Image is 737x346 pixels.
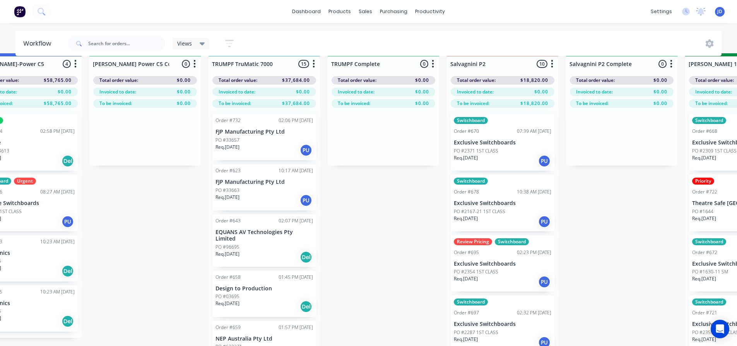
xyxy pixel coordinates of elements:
p: PO #03695 [215,293,239,300]
div: 02:06 PM [DATE] [279,117,313,124]
p: FJP Manufacturing Pty Ltd [215,179,313,185]
div: PU [62,215,74,228]
div: Switchboard [692,299,726,305]
span: To be invoiced: [576,100,609,107]
span: Invoiced to date: [457,88,494,95]
span: $0.00 [58,88,72,95]
div: Review Pricing [454,238,492,245]
div: Urgent [14,178,36,185]
div: 02:23 PM [DATE] [517,249,551,256]
div: Order #62310:17 AM [DATE]FJP Manufacturing Pty LtdPO #33663Req.[DATE]PU [212,164,316,210]
div: 07:39 AM [DATE] [517,128,551,135]
p: FJP Manufacturing Pty Ltd [215,129,313,135]
div: Priority [692,178,714,185]
div: Workflow [23,39,55,48]
span: Invoiced to date: [219,88,255,95]
p: PO #2371 1ST CLASS [454,148,498,154]
div: Order #73202:06 PM [DATE]FJP Manufacturing Pty LtdPO #33657Req.[DATE]PU [212,114,316,160]
div: Order #659 [215,324,241,331]
div: 10:23 AM [DATE] [40,288,75,295]
span: $0.00 [177,77,191,84]
div: 10:23 AM [DATE] [40,238,75,245]
div: PU [300,194,312,207]
p: PO #96695 [215,244,239,251]
div: Review PricingSwitchboardOrder #69502:23 PM [DATE]Exclusive SwitchboardsPO #2354 1ST CLASSReq.[DA... [451,235,554,292]
span: $0.00 [534,88,548,95]
p: PO #33657 [215,137,239,144]
p: PO #1630-11 SM [692,268,728,275]
span: $0.00 [415,77,429,84]
div: productivity [411,6,449,17]
div: 10:17 AM [DATE] [279,167,313,174]
p: PO #2167-21 1ST CLASS [454,208,505,215]
div: Order #722 [692,188,717,195]
p: PO #2309 1ST CLASS [692,148,737,154]
div: Order #64302:07 PM [DATE]EQUANS AV Technologies Pty LimitedPO #96695Req.[DATE]Del [212,214,316,267]
p: Req. [DATE] [692,154,716,161]
div: Switchboard [454,299,488,305]
div: Order #658 [215,274,241,281]
p: Req. [DATE] [692,275,716,282]
span: Total order value: [99,77,138,84]
span: Total order value: [338,77,376,84]
p: Req. [DATE] [454,154,478,161]
div: Del [62,155,74,167]
input: Search for orders... [88,36,165,51]
div: Del [300,300,312,313]
div: SwitchboardOrder #67810:38 AM [DATE]Exclusive SwitchboardsPO #2167-21 1ST CLASSReq.[DATE]PU [451,175,554,231]
span: Total order value: [457,77,496,84]
div: 02:32 PM [DATE] [517,309,551,316]
span: $0.00 [653,77,667,84]
div: PU [538,276,551,288]
span: Invoiced to date: [99,88,136,95]
span: $18,820.00 [520,77,548,84]
div: Order #678 [454,188,479,195]
div: Order #670 [454,128,479,135]
span: Invoiced to date: [338,88,374,95]
div: Order #65801:45 PM [DATE]Design to ProductionPO #03695Req.[DATE]Del [212,271,316,317]
div: 02:07 PM [DATE] [279,217,313,224]
div: Order #623 [215,167,241,174]
span: To be invoiced: [695,100,728,107]
p: Exclusive Switchboards [454,321,551,327]
span: $18,820.00 [520,100,548,107]
div: Order #668 [692,128,717,135]
p: Req. [DATE] [454,215,478,222]
span: To be invoiced: [457,100,489,107]
div: Order #732 [215,117,241,124]
div: Switchboard [454,178,488,185]
span: To be invoiced: [338,100,370,107]
span: $58,765.00 [44,77,72,84]
p: Design to Production [215,285,313,292]
p: EQUANS AV Technologies Pty Limited [215,229,313,242]
div: Switchboard [454,117,488,124]
span: $0.00 [177,88,191,95]
div: 10:38 AM [DATE] [517,188,551,195]
div: purchasing [376,6,411,17]
p: Req. [DATE] [692,336,716,343]
div: Order #672 [692,249,717,256]
div: Switchboard [692,117,726,124]
span: $0.00 [653,88,667,95]
div: Order #721 [692,309,717,316]
span: $0.00 [415,88,429,95]
p: Req. [DATE] [215,194,239,201]
p: Req. [DATE] [454,336,478,343]
div: PU [300,144,312,156]
div: sales [355,6,376,17]
p: Exclusive Switchboards [454,139,551,146]
div: 02:58 PM [DATE] [40,128,75,135]
div: products [325,6,355,17]
span: Total order value: [695,77,734,84]
span: $0.00 [415,100,429,107]
span: JD [717,8,722,15]
a: dashboard [288,6,325,17]
span: Total order value: [219,77,257,84]
div: Del [62,265,74,277]
p: PO #2354 1ST CLASS [454,268,498,275]
div: Switchboard [495,238,529,245]
span: $0.00 [296,88,310,95]
span: Invoiced to date: [695,88,732,95]
p: Exclusive Switchboards [454,261,551,267]
div: SwitchboardOrder #67007:39 AM [DATE]Exclusive SwitchboardsPO #2371 1ST CLASSReq.[DATE]PU [451,114,554,171]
